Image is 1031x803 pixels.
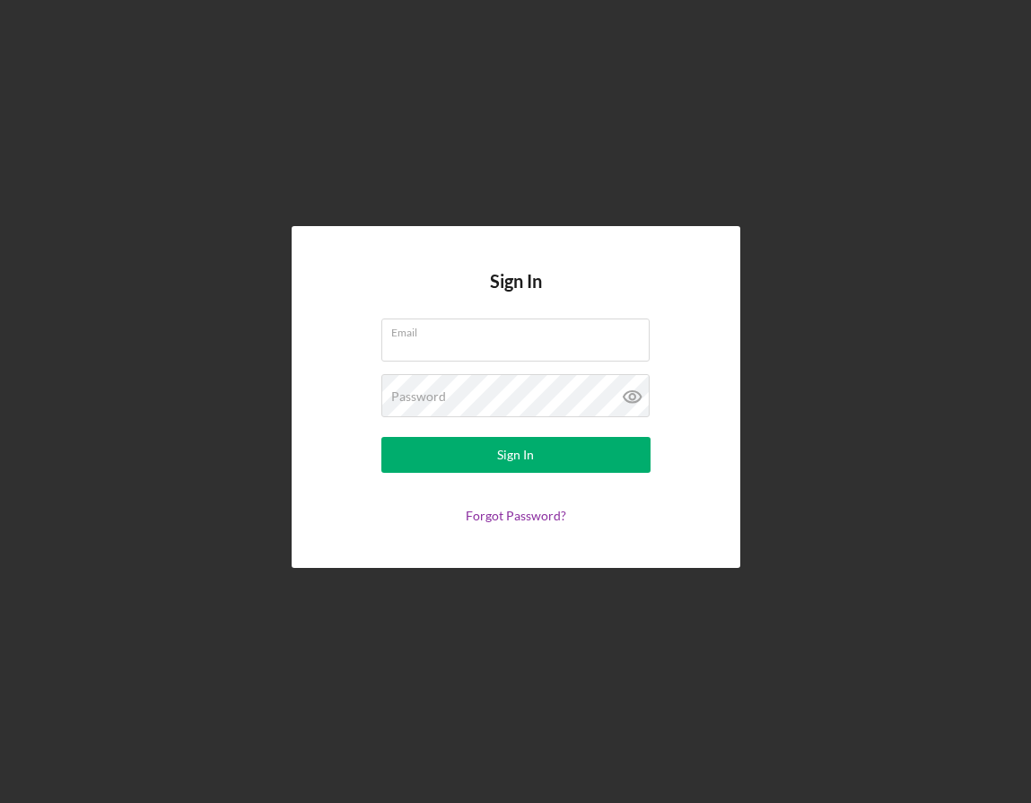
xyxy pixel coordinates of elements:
button: Sign In [381,437,651,473]
label: Password [391,389,446,404]
a: Forgot Password? [466,508,566,523]
h4: Sign In [490,271,542,319]
div: Sign In [497,437,534,473]
label: Email [391,319,650,339]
